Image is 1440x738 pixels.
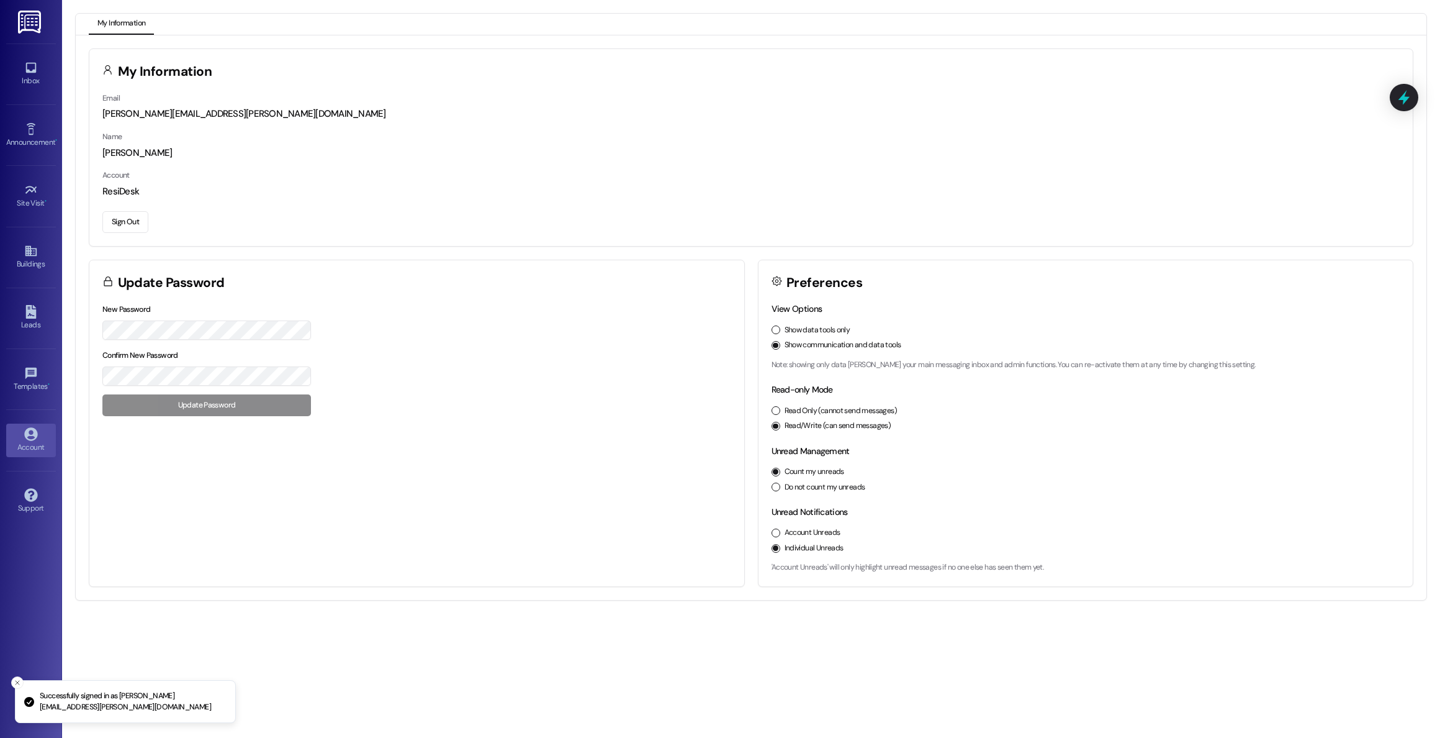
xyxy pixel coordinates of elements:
[785,527,840,539] label: Account Unreads
[102,93,120,103] label: Email
[772,445,850,457] label: Unread Management
[772,303,822,314] label: View Options
[772,360,1400,371] p: Note: showing only data [PERSON_NAME] your main messaging inbox and admin functions. You can re-a...
[785,340,901,351] label: Show communication and data tools
[772,562,1400,573] p: 'Account Unreads' will only highlight unread messages if no one else has seen them yet.
[102,107,1400,121] div: [PERSON_NAME][EMAIL_ADDRESS][PERSON_NAME][DOMAIN_NAME]
[18,11,43,34] img: ResiDesk Logo
[55,136,57,145] span: •
[785,543,844,554] label: Individual Unreads
[785,406,897,417] label: Read Only (cannot send messages)
[6,424,56,457] a: Account
[102,304,151,314] label: New Password
[785,325,850,336] label: Show data tools only
[785,482,865,493] label: Do not count my unreads
[6,240,56,274] a: Buildings
[118,65,212,78] h3: My Information
[6,180,56,213] a: Site Visit •
[11,676,24,689] button: Close toast
[102,350,178,360] label: Confirm New Password
[102,185,1400,198] div: ResiDesk
[48,380,50,389] span: •
[786,276,862,289] h3: Preferences
[785,421,891,432] label: Read/Write (can send messages)
[772,384,833,395] label: Read-only Mode
[102,132,122,142] label: Name
[102,147,1400,160] div: [PERSON_NAME]
[118,276,225,289] h3: Update Password
[6,485,56,518] a: Support
[40,691,225,713] p: Successfully signed in as [PERSON_NAME][EMAIL_ADDRESS][PERSON_NAME][DOMAIN_NAME]
[772,506,848,517] label: Unread Notifications
[785,467,844,478] label: Count my unreads
[6,363,56,396] a: Templates •
[6,301,56,335] a: Leads
[45,197,47,206] span: •
[6,57,56,91] a: Inbox
[102,211,148,233] button: Sign Out
[102,170,130,180] label: Account
[89,14,154,35] button: My Information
